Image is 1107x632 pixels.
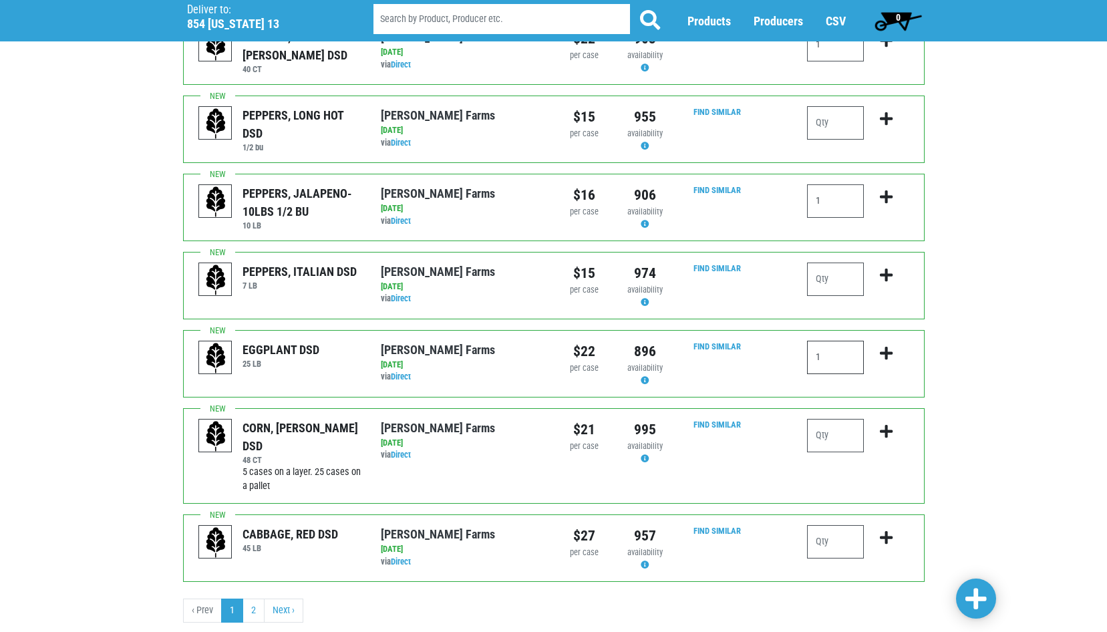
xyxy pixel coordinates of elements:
a: Find Similar [693,185,741,195]
input: Qty [807,263,864,296]
div: CORN, [PERSON_NAME] DSD [243,419,361,455]
a: Direct [391,216,411,226]
div: 957 [625,525,665,546]
a: CSV [826,14,846,28]
div: $15 [564,106,605,128]
input: Qty [807,525,864,559]
h6: 7 LB [243,281,357,291]
input: Search by Product, Producer etc. [373,4,630,34]
div: $22 [564,341,605,362]
h6: 40 CT [243,64,361,74]
a: Direct [391,450,411,460]
a: Find Similar [693,341,741,351]
span: availability [627,128,663,138]
div: per case [564,206,605,218]
div: via [381,59,543,71]
a: [PERSON_NAME] Farms [381,186,495,200]
div: [DATE] [381,202,543,215]
div: $27 [564,525,605,546]
a: 0 [868,7,928,34]
div: 955 [625,106,665,128]
img: placeholder-variety-43d6402dacf2d531de610a020419775a.svg [199,420,232,453]
a: Producers [754,14,803,28]
img: placeholder-variety-43d6402dacf2d531de610a020419775a.svg [199,526,232,559]
span: availability [627,206,663,216]
div: per case [564,362,605,375]
div: via [381,449,543,462]
div: PEPPERS, [PERSON_NAME] DSD [243,28,361,64]
h6: 25 LB [243,359,319,369]
a: Direct [391,371,411,381]
a: Find Similar [693,107,741,117]
div: per case [564,284,605,297]
div: [DATE] [381,281,543,293]
input: Qty [807,419,864,452]
div: [DATE] [381,543,543,556]
a: Find Similar [693,420,741,430]
div: [DATE] [381,124,543,137]
a: Find Similar [693,263,741,273]
div: $21 [564,419,605,440]
h5: 854 [US_STATE] 13 [187,17,339,31]
img: placeholder-variety-43d6402dacf2d531de610a020419775a.svg [199,341,232,375]
div: per case [564,546,605,559]
div: PEPPERS, LONG HOT DSD [243,106,361,142]
div: 906 [625,184,665,206]
span: 0 [896,12,901,23]
a: [PERSON_NAME] Farms [381,527,495,541]
div: $16 [564,184,605,206]
img: placeholder-variety-43d6402dacf2d531de610a020419775a.svg [199,29,232,62]
div: $15 [564,263,605,284]
div: 974 [625,263,665,284]
a: Direct [391,138,411,148]
div: per case [564,49,605,62]
div: CABBAGE, RED DSD [243,525,338,543]
a: 2 [243,599,265,623]
span: availability [627,50,663,60]
div: [DATE] [381,46,543,59]
div: EGGPLANT DSD [243,341,319,359]
div: via [381,215,543,228]
a: [PERSON_NAME] Farms [381,343,495,357]
a: Products [687,14,731,28]
p: Deliver to: [187,3,339,17]
h6: 45 LB [243,543,338,553]
div: [DATE] [381,359,543,371]
div: via [381,371,543,383]
a: 1 [221,599,243,623]
div: via [381,293,543,305]
div: PEPPERS, JALAPENO- 10LBS 1/2 BU [243,184,361,220]
input: Qty [807,341,864,374]
input: Qty [807,106,864,140]
a: Direct [391,557,411,567]
a: [PERSON_NAME] Farms [381,108,495,122]
h6: 1/2 bu [243,142,361,152]
div: via [381,137,543,150]
h6: 48 CT [243,455,361,465]
nav: pager [183,599,925,623]
div: PEPPERS, ITALIAN DSD [243,263,357,281]
h6: 10 LB [243,220,361,230]
div: 896 [625,341,665,362]
a: [PERSON_NAME] Farms [381,265,495,279]
img: placeholder-variety-43d6402dacf2d531de610a020419775a.svg [199,107,232,140]
input: Qty [807,28,864,61]
img: placeholder-variety-43d6402dacf2d531de610a020419775a.svg [199,263,232,297]
div: 995 [625,419,665,440]
span: 5 cases on a layer. 25 cases on a pallet [243,466,361,492]
span: availability [627,547,663,557]
div: per case [564,128,605,140]
span: availability [627,441,663,451]
img: placeholder-variety-43d6402dacf2d531de610a020419775a.svg [199,185,232,218]
div: per case [564,440,605,453]
div: via [381,556,543,569]
a: Find Similar [693,526,741,536]
span: availability [627,363,663,373]
a: [PERSON_NAME] Farms [381,421,495,435]
a: Direct [391,59,411,69]
div: [DATE] [381,437,543,450]
input: Qty [807,184,864,218]
a: Direct [391,293,411,303]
